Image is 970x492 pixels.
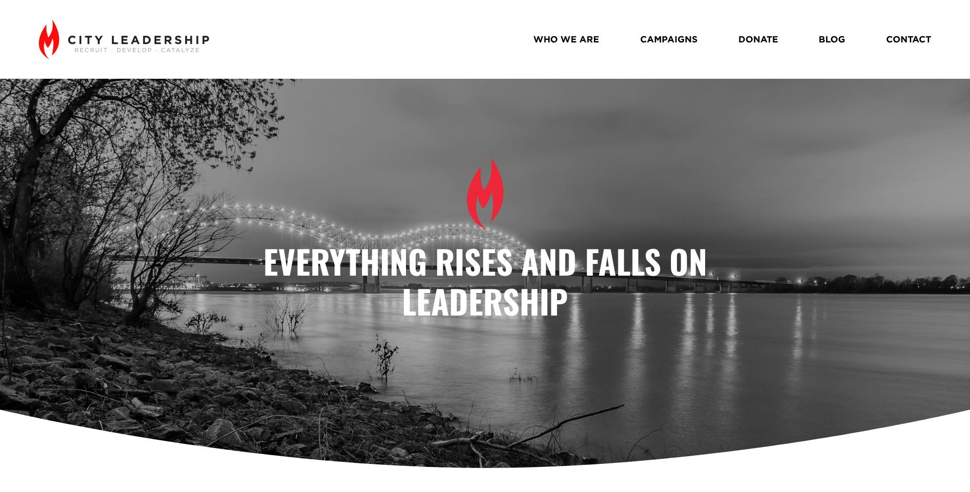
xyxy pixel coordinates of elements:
[640,30,697,48] a: CAMPAIGNS
[819,30,845,48] a: BLOG
[263,237,715,325] strong: Everything Rises and Falls on Leadership
[886,30,931,48] a: CONTACT
[738,30,778,48] a: DONATE
[533,30,599,48] a: WHO WE ARE
[39,19,209,59] img: City Leadership - Recruit. Develop. Catalyze.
